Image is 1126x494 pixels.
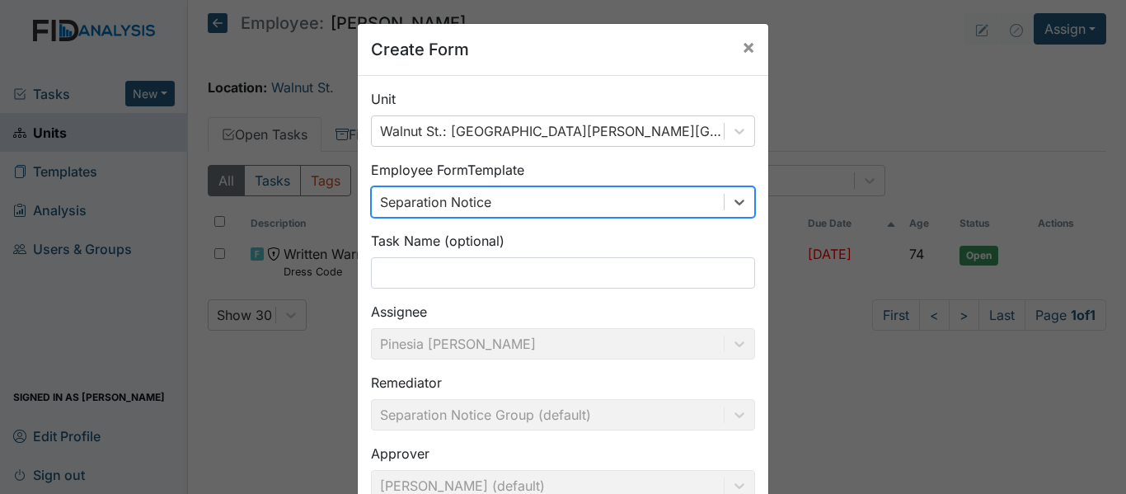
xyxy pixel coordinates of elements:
[371,373,442,393] label: Remediator
[729,24,768,70] button: Close
[371,37,469,62] h5: Create Form
[371,231,504,251] label: Task Name (optional)
[371,444,429,463] label: Approver
[380,192,491,212] div: Separation Notice
[380,121,725,141] div: Walnut St.: [GEOGRAPHIC_DATA][PERSON_NAME][GEOGRAPHIC_DATA] (Employee)
[371,302,427,322] label: Assignee
[742,35,755,59] span: ×
[371,160,524,180] label: Employee Form Template
[371,89,396,109] label: Unit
